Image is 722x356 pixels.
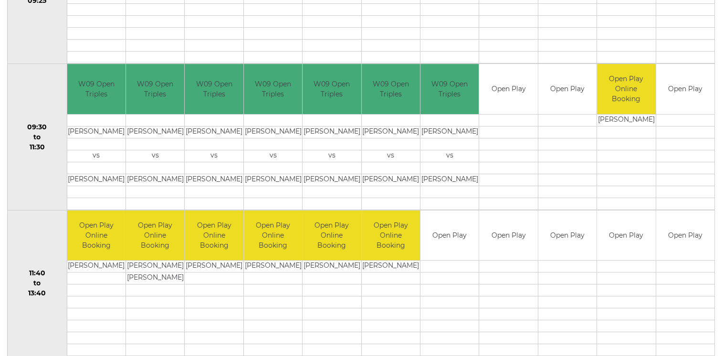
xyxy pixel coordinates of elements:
[303,261,361,272] td: [PERSON_NAME]
[420,174,479,186] td: [PERSON_NAME]
[185,261,243,272] td: [PERSON_NAME]
[362,261,420,272] td: [PERSON_NAME]
[185,126,243,138] td: [PERSON_NAME]
[479,64,537,114] td: Open Play
[303,126,361,138] td: [PERSON_NAME]
[420,64,479,114] td: W09 Open Triples
[126,210,184,261] td: Open Play Online Booking
[67,126,126,138] td: [PERSON_NAME]
[597,210,655,261] td: Open Play
[244,126,302,138] td: [PERSON_NAME]
[244,210,302,261] td: Open Play Online Booking
[244,150,302,162] td: vs
[67,261,126,272] td: [PERSON_NAME]
[303,210,361,261] td: Open Play Online Booking
[656,64,715,114] td: Open Play
[244,64,302,114] td: W09 Open Triples
[362,210,420,261] td: Open Play Online Booking
[67,174,126,186] td: [PERSON_NAME]
[244,174,302,186] td: [PERSON_NAME]
[185,64,243,114] td: W09 Open Triples
[538,210,596,261] td: Open Play
[362,126,420,138] td: [PERSON_NAME]
[303,64,361,114] td: W09 Open Triples
[67,150,126,162] td: vs
[597,114,655,126] td: [PERSON_NAME]
[303,150,361,162] td: vs
[362,64,420,114] td: W09 Open Triples
[185,210,243,261] td: Open Play Online Booking
[362,174,420,186] td: [PERSON_NAME]
[479,210,537,261] td: Open Play
[67,64,126,114] td: W09 Open Triples
[597,64,655,114] td: Open Play Online Booking
[126,126,184,138] td: [PERSON_NAME]
[244,261,302,272] td: [PERSON_NAME]
[67,210,126,261] td: Open Play Online Booking
[185,174,243,186] td: [PERSON_NAME]
[126,272,184,284] td: [PERSON_NAME]
[656,210,715,261] td: Open Play
[126,64,184,114] td: W09 Open Triples
[420,210,479,261] td: Open Play
[538,64,596,114] td: Open Play
[420,126,479,138] td: [PERSON_NAME]
[185,150,243,162] td: vs
[126,174,184,186] td: [PERSON_NAME]
[420,150,479,162] td: vs
[303,174,361,186] td: [PERSON_NAME]
[8,64,67,210] td: 09:30 to 11:30
[126,261,184,272] td: [PERSON_NAME]
[126,150,184,162] td: vs
[362,150,420,162] td: vs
